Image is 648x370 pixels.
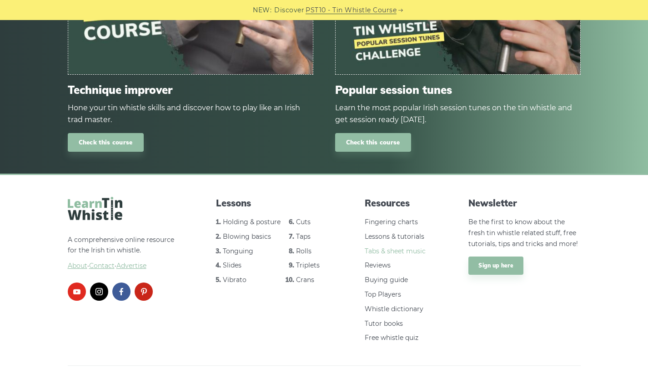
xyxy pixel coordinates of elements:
[216,197,328,210] span: Lessons
[223,232,271,241] a: Blowing basics
[468,217,580,249] p: Be the first to know about the fresh tin whistle related stuff, free tutorials, tips and tricks a...
[365,290,401,298] a: Top Players
[468,257,523,275] a: Sign up here
[335,102,581,126] div: Learn the most popular Irish session tunes on the tin whistle and get session ready [DATE].
[68,262,87,270] a: About
[335,83,581,97] span: Popular session tunes
[68,235,180,272] p: A comprehensive online resource for the Irish tin whistle.
[68,102,313,126] div: Hone your tin whistle skills and discover how to play like an Irish trad master.
[90,283,108,301] a: instagram
[365,232,424,241] a: Lessons & tutorials
[296,232,311,241] a: Taps
[335,133,411,152] a: Check this course
[89,262,115,270] span: Contact
[68,197,122,220] img: LearnTinWhistle.com
[365,305,423,313] a: Whistle dictionary
[365,247,426,255] a: Tabs & sheet music
[68,261,180,272] span: ·
[253,5,271,15] span: NEW:
[89,262,146,270] a: Contact·Advertise
[116,262,146,270] span: Advertise
[296,261,320,269] a: Triplets
[68,133,144,152] a: Check this course
[68,83,313,97] span: Technique improver
[306,5,397,15] a: PST10 - Tin Whistle Course
[68,283,86,301] a: youtube
[365,319,403,328] a: Tutor books
[112,283,131,301] a: facebook
[296,218,311,226] a: Cuts
[223,247,253,255] a: Tonguing
[274,5,304,15] span: Discover
[296,247,311,255] a: Rolls
[468,197,580,210] span: Newsletter
[223,218,281,226] a: Holding & posture
[296,276,314,284] a: Crans
[223,276,246,284] a: Vibrato
[365,261,391,269] a: Reviews
[365,334,418,342] a: Free whistle quiz
[223,261,241,269] a: Slides
[365,276,408,284] a: Buying guide
[135,283,153,301] a: pinterest
[365,218,418,226] a: Fingering charts
[365,197,432,210] span: Resources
